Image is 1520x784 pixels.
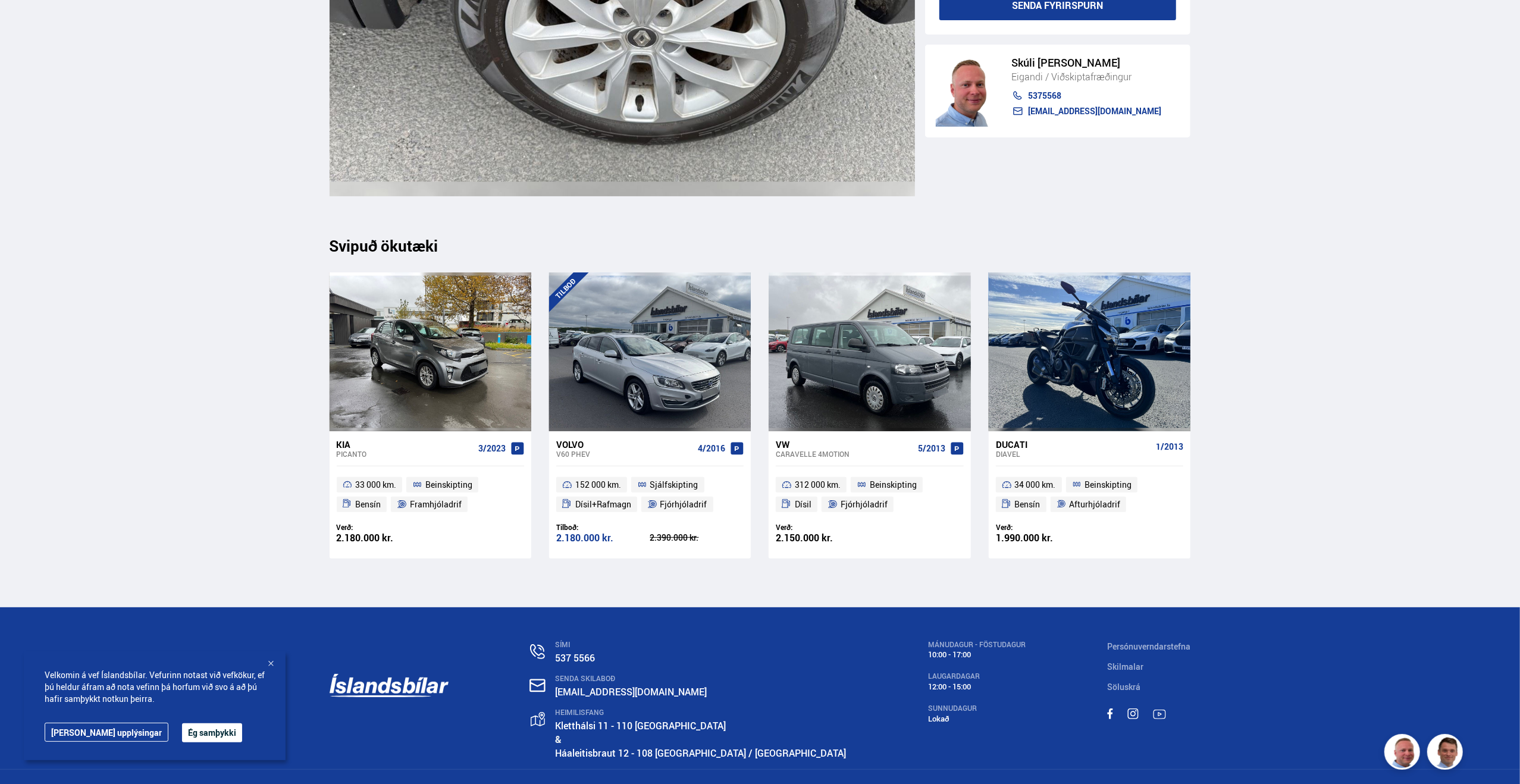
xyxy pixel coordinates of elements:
[478,444,506,453] span: 3/2023
[575,497,631,512] span: Dísil+Rafmagn
[330,431,531,559] a: Kia Picanto 3/2023 33 000 km. Beinskipting Bensín Framhjóladrif Verð: 2.180.000 kr.
[529,679,546,692] img: nHj8e-n-aHgjukTg.svg
[10,5,45,40] button: Opna LiveChat spjallviðmót
[1107,641,1190,652] a: Persónuverndarstefna
[1429,736,1465,772] img: FbJEzSuNWCJXmdc-.webp
[530,644,545,659] img: n0V2lOsqF3l1V2iz.svg
[928,641,1026,649] div: MÁNUDAGUR - FÖSTUDAGUR
[555,651,595,664] a: 537 5566
[936,55,1000,126] img: siFngHWaQ9KaOqBr.png
[795,478,841,492] span: 312 000 km.
[918,444,945,453] span: 5/2013
[776,533,870,543] div: 2.150.000 kr.
[650,478,698,492] span: Sjálfskipting
[1015,478,1056,492] span: 34 000 km.
[1107,661,1143,672] a: Skilmalar
[555,675,846,683] div: SENDA SKILABOÐ
[1012,106,1162,116] a: [EMAIL_ADDRESS][DOMAIN_NAME]
[776,450,913,458] div: Caravelle 4MOTION
[928,704,1026,713] div: SUNNUDAGUR
[555,733,562,746] strong: &
[1156,442,1183,451] span: 1/2013
[555,708,846,717] div: HEIMILISFANG
[556,439,693,450] div: Volvo
[1386,736,1422,772] img: siFngHWaQ9KaOqBr.png
[337,523,431,532] div: Verð:
[555,747,846,760] a: Háaleitisbraut 12 - 108 [GEOGRAPHIC_DATA] / [GEOGRAPHIC_DATA]
[555,685,707,698] a: [EMAIL_ADDRESS][DOMAIN_NAME]
[182,723,242,742] button: Ég samþykki
[555,719,726,732] a: Kletthálsi 11 - 110 [GEOGRAPHIC_DATA]
[795,497,811,512] span: Dísil
[928,672,1026,680] div: LAUGARDAGAR
[996,439,1151,450] div: Ducati
[769,431,970,559] a: VW Caravelle 4MOTION 5/2013 312 000 km. Beinskipting Dísil Fjórhjóladrif Verð: 2.150.000 kr.
[928,714,1026,723] div: Lokað
[996,533,1090,543] div: 1.990.000 kr.
[989,431,1190,559] a: Ducati Diavel 1/2013 34 000 km. Beinskipting Bensín Afturhjóladrif Verð: 1.990.000 kr.
[45,723,168,742] a: [PERSON_NAME] upplýsingar
[996,450,1151,458] div: Diavel
[337,533,431,543] div: 2.180.000 kr.
[355,497,381,512] span: Bensín
[337,450,474,458] div: Picanto
[928,650,1026,659] div: 10:00 - 17:00
[556,533,650,543] div: 2.180.000 kr.
[1012,57,1162,69] div: Skúli [PERSON_NAME]
[555,641,846,649] div: SÍMI
[698,444,725,453] span: 4/2016
[650,534,744,542] div: 2.390.000 kr.
[45,669,265,705] span: Velkomin á vef Íslandsbílar. Vefurinn notast við vefkökur, ef þú heldur áfram að nota vefinn þá h...
[556,523,650,532] div: Tilboð:
[531,712,545,727] img: gp4YpyYFnEr45R34.svg
[996,523,1090,532] div: Verð:
[1012,91,1162,101] a: 5375568
[776,439,913,450] div: VW
[425,478,472,492] span: Beinskipting
[337,439,474,450] div: Kia
[575,478,621,492] span: 152 000 km.
[549,431,751,559] a: Volvo V60 PHEV 4/2016 152 000 km. Sjálfskipting Dísil+Rafmagn Fjórhjóladrif Tilboð: 2.180.000 kr....
[410,497,462,512] span: Framhjóladrif
[660,497,707,512] span: Fjórhjóladrif
[870,478,917,492] span: Beinskipting
[928,682,1026,691] div: 12:00 - 15:00
[330,237,1191,255] div: Svipuð ökutæki
[1085,478,1132,492] span: Beinskipting
[1107,681,1140,692] a: Söluskrá
[1015,497,1041,512] span: Bensín
[556,450,693,458] div: V60 PHEV
[1069,497,1120,512] span: Afturhjóladrif
[1012,69,1162,84] div: Eigandi / Viðskiptafræðingur
[776,523,870,532] div: Verð:
[841,497,888,512] span: Fjórhjóladrif
[355,478,396,492] span: 33 000 km.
